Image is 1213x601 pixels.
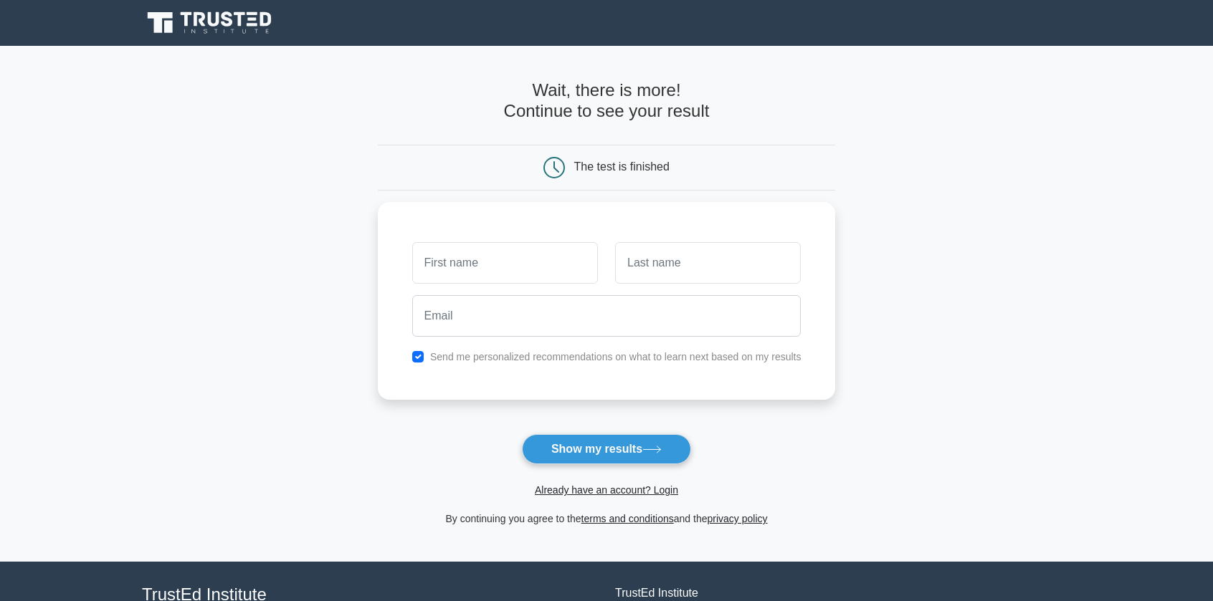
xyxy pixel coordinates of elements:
[430,351,801,362] label: Send me personalized recommendations on what to learn next based on my results
[412,295,801,337] input: Email
[581,513,674,524] a: terms and conditions
[369,510,845,527] div: By continuing you agree to the and the
[378,80,836,122] h4: Wait, there is more! Continue to see your result
[535,484,678,496] a: Already have an account? Login
[708,513,768,524] a: privacy policy
[615,242,801,284] input: Last name
[412,242,598,284] input: First name
[574,160,670,173] div: The test is finished
[522,434,691,464] button: Show my results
